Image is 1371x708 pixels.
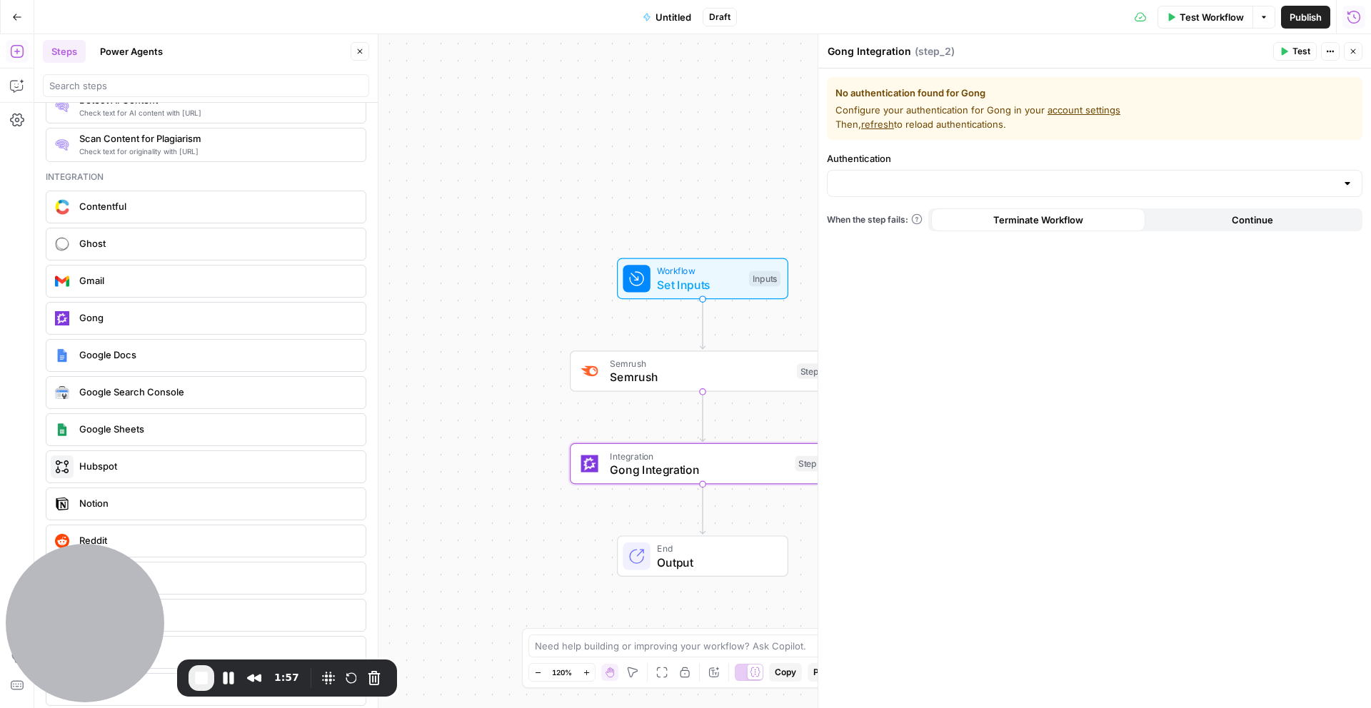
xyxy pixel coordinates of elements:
[1232,213,1273,227] span: Continue
[79,273,354,288] span: Gmail
[552,667,572,678] span: 120%
[55,237,69,251] img: ghost-logo-orb.png
[79,496,354,510] span: Notion
[79,199,354,213] span: Contentful
[79,459,354,473] span: Hubspot
[657,554,773,571] span: Output
[79,107,354,118] span: Check text for AI content with [URL]
[55,311,69,325] img: gong_icon.png
[808,663,843,682] button: Paste
[55,138,69,152] img: g05n0ak81hcbx2skfcsf7zupj8nr
[835,86,1354,100] span: No authentication found for Gong
[1180,10,1244,24] span: Test Workflow
[828,44,911,59] textarea: Gong Integration
[55,274,69,288] img: gmail%20(1).png
[610,368,790,385] span: Semrush
[657,276,742,293] span: Set Inputs
[827,151,1362,166] label: Authentication
[634,6,700,29] button: Untitled
[79,644,354,659] span: Slack
[91,40,171,63] button: Power Agents
[993,213,1083,227] span: Terminate Workflow
[55,199,69,214] img: sdasd.png
[700,299,705,349] g: Edge from start to step_1
[79,422,354,436] span: Google Sheets
[1157,6,1252,29] button: Test Workflow
[835,103,1354,131] span: Configure your authentication for Gong in your Then, to reload authentications.
[610,449,788,462] span: Integration
[79,236,354,251] span: Ghost
[79,385,354,399] span: Google Search Console
[749,271,780,287] div: Inputs
[55,534,69,548] img: reddit_icon.png
[1145,208,1360,231] button: Continue
[915,44,955,59] span: ( step_2 )
[55,386,69,399] img: google-search-console.svg
[79,348,354,362] span: Google Docs
[55,99,69,113] img: 0h7jksvol0o4df2od7a04ivbg1s0
[709,11,730,24] span: Draft
[581,455,598,472] img: gong_icon.png
[1292,45,1310,58] span: Test
[656,10,691,24] span: Untitled
[570,443,835,485] div: IntegrationGong IntegrationStep 2
[79,607,354,622] span: Shopify
[46,171,366,183] div: Integration
[79,131,354,146] span: Scan Content for Plagiarism
[700,392,705,442] g: Edge from step_1 to step_2
[570,350,835,392] div: SemrushSemrushStep 1
[1273,42,1317,61] button: Test
[769,663,802,682] button: Copy
[570,535,835,577] div: EndOutput
[79,570,354,585] span: Sanity
[827,213,923,226] a: When the step fails:
[79,310,354,325] span: Gong
[797,363,828,379] div: Step 1
[610,461,788,478] span: Gong Integration
[55,423,69,437] img: Group%201%201.png
[49,79,363,93] input: Search steps
[1281,6,1330,29] button: Publish
[55,497,69,511] img: Notion_app_logo.png
[700,484,705,534] g: Edge from step_2 to end
[610,357,790,370] span: Semrush
[861,118,894,130] span: refresh
[657,264,742,278] span: Workflow
[55,348,69,363] img: Instagram%20post%20-%201%201.png
[1048,104,1120,116] a: account settings
[1290,10,1322,24] span: Publish
[79,533,354,547] span: Reddit
[657,542,773,555] span: End
[775,666,796,679] span: Copy
[795,456,828,472] div: Step 2
[570,258,835,300] div: WorkflowSet InputsInputs
[79,146,354,157] span: Check text for originality with [URL]
[43,40,86,63] button: Steps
